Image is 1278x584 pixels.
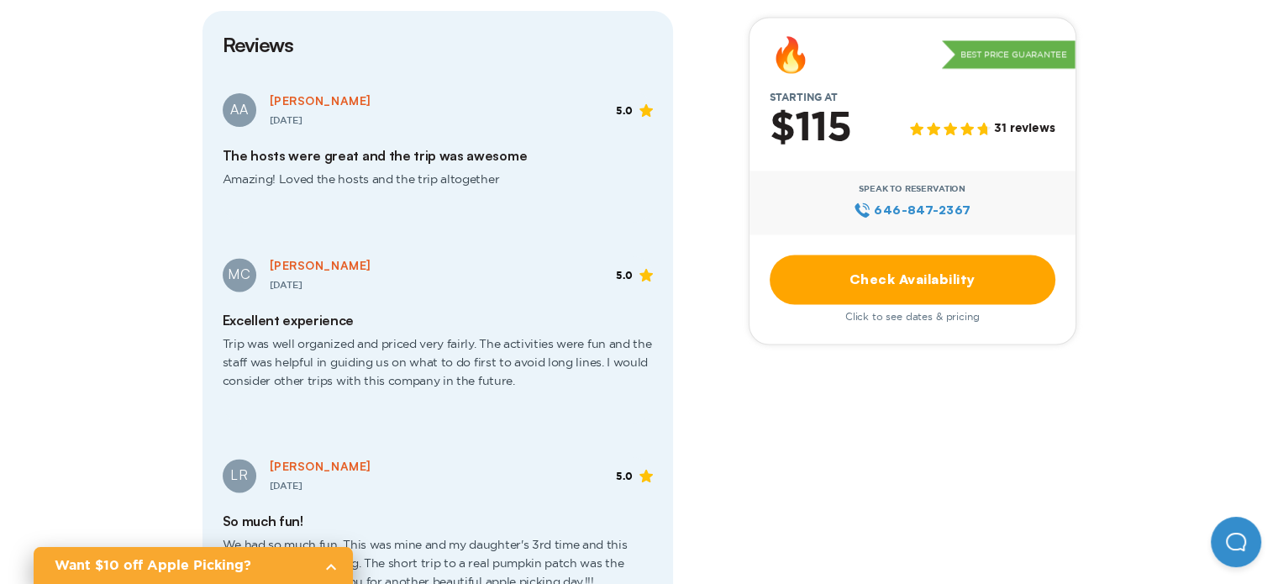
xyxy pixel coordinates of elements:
h2: So much fun! [223,513,653,529]
span: 5.0 [616,270,633,281]
span: 5.0 [616,471,633,482]
span: Trip was well organized and priced very fairly. The activities were fun and the staff was helpful... [223,329,653,410]
p: Best Price Guarantee [942,40,1076,69]
span: [PERSON_NAME] [270,93,371,108]
a: Check Availability [770,255,1055,304]
iframe: Help Scout Beacon - Open [1211,517,1261,567]
span: Starting at [749,92,858,103]
h2: Excellent experience [223,313,653,329]
span: [DATE] [270,481,302,491]
h2: Want $10 off Apple Picking? [55,555,311,576]
h3: Reviews [223,31,653,58]
span: Click to see dates & pricing [845,311,980,323]
span: [DATE] [270,116,302,125]
span: 5.0 [616,105,633,117]
span: [PERSON_NAME] [270,459,371,473]
span: Speak to Reservation [859,184,965,194]
a: Want $10 off Apple Picking? [34,547,353,584]
h2: The hosts were great and the trip was awesome [223,148,653,164]
div: LR [223,459,256,492]
div: 🔥 [770,38,812,71]
h2: $115 [770,107,851,150]
div: AA [223,93,256,127]
div: MC [223,258,256,292]
span: 646‍-847‍-2367 [874,201,970,219]
span: [PERSON_NAME] [270,258,371,272]
span: [DATE] [270,281,302,290]
a: 646‍-847‍-2367 [854,201,970,219]
span: Amazing! Loved the hosts and the trip altogether [223,164,653,209]
span: 31 reviews [994,123,1054,137]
